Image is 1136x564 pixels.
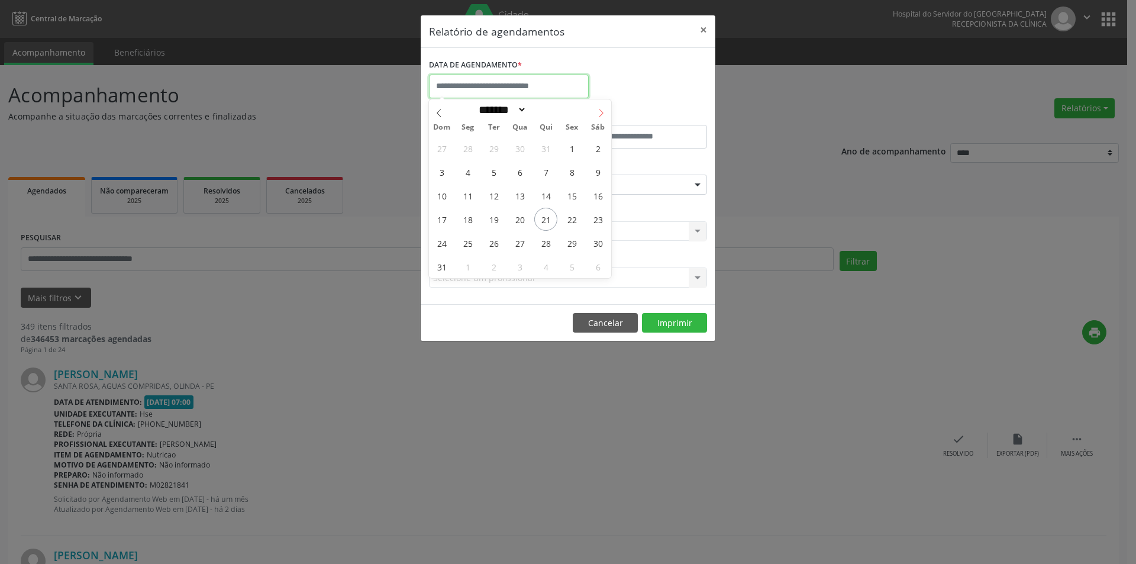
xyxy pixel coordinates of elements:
[508,255,531,278] span: Setembro 3, 2025
[482,137,505,160] span: Julho 29, 2025
[560,184,583,207] span: Agosto 15, 2025
[508,137,531,160] span: Julho 30, 2025
[508,160,531,183] span: Agosto 6, 2025
[586,137,609,160] span: Agosto 2, 2025
[430,255,453,278] span: Agosto 31, 2025
[456,137,479,160] span: Julho 28, 2025
[507,124,533,131] span: Qua
[585,124,611,131] span: Sáb
[586,184,609,207] span: Agosto 16, 2025
[560,208,583,231] span: Agosto 22, 2025
[429,24,564,39] h5: Relatório de agendamentos
[430,208,453,231] span: Agosto 17, 2025
[430,160,453,183] span: Agosto 3, 2025
[560,255,583,278] span: Setembro 5, 2025
[430,184,453,207] span: Agosto 10, 2025
[482,208,505,231] span: Agosto 19, 2025
[456,231,479,254] span: Agosto 25, 2025
[508,184,531,207] span: Agosto 13, 2025
[586,160,609,183] span: Agosto 9, 2025
[429,56,522,75] label: DATA DE AGENDAMENTO
[560,137,583,160] span: Agosto 1, 2025
[482,160,505,183] span: Agosto 5, 2025
[456,184,479,207] span: Agosto 11, 2025
[456,160,479,183] span: Agosto 4, 2025
[534,231,557,254] span: Agosto 28, 2025
[586,231,609,254] span: Agosto 30, 2025
[482,184,505,207] span: Agosto 12, 2025
[642,313,707,333] button: Imprimir
[573,313,638,333] button: Cancelar
[534,208,557,231] span: Agosto 21, 2025
[586,255,609,278] span: Setembro 6, 2025
[560,231,583,254] span: Agosto 29, 2025
[571,107,707,125] label: ATÉ
[455,124,481,131] span: Seg
[430,231,453,254] span: Agosto 24, 2025
[534,184,557,207] span: Agosto 14, 2025
[533,124,559,131] span: Qui
[482,231,505,254] span: Agosto 26, 2025
[508,231,531,254] span: Agosto 27, 2025
[692,15,715,44] button: Close
[482,255,505,278] span: Setembro 2, 2025
[534,137,557,160] span: Julho 31, 2025
[559,124,585,131] span: Sex
[586,208,609,231] span: Agosto 23, 2025
[456,208,479,231] span: Agosto 18, 2025
[527,104,566,116] input: Year
[534,160,557,183] span: Agosto 7, 2025
[430,137,453,160] span: Julho 27, 2025
[534,255,557,278] span: Setembro 4, 2025
[560,160,583,183] span: Agosto 8, 2025
[475,104,527,116] select: Month
[481,124,507,131] span: Ter
[456,255,479,278] span: Setembro 1, 2025
[429,124,455,131] span: Dom
[508,208,531,231] span: Agosto 20, 2025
